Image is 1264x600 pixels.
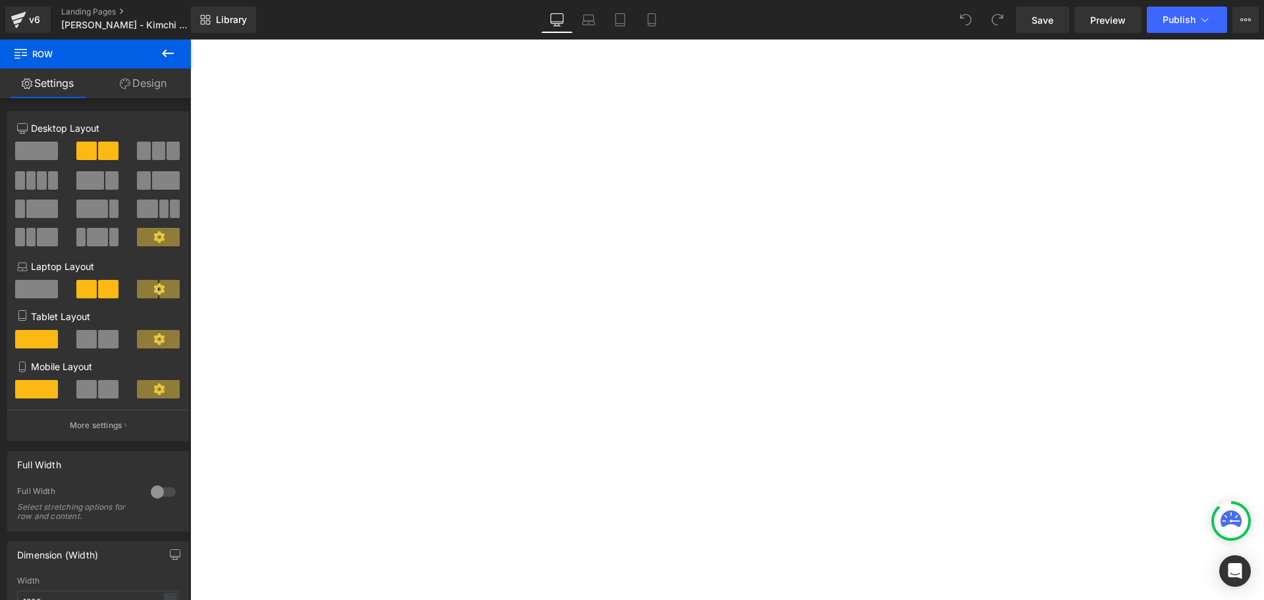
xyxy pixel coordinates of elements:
[636,7,668,33] a: Mobile
[17,503,136,521] div: Select stretching options for row and content.
[70,420,122,431] p: More settings
[17,486,138,500] div: Full Width
[61,7,213,17] a: Landing Pages
[984,7,1011,33] button: Redo
[604,7,636,33] a: Tablet
[17,360,179,373] p: Mobile Layout
[541,7,573,33] a: Desktop
[1163,14,1196,25] span: Publish
[191,7,256,33] a: New Library
[17,452,61,470] div: Full Width
[17,259,179,273] p: Laptop Layout
[1219,555,1251,587] div: Open Intercom Messenger
[13,40,145,68] span: Row
[1232,7,1259,33] button: More
[26,11,43,28] div: v6
[1032,13,1053,27] span: Save
[17,576,179,586] div: Width
[1147,7,1227,33] button: Publish
[95,68,191,98] a: Design
[1074,7,1142,33] a: Preview
[573,7,604,33] a: Laptop
[1090,13,1126,27] span: Preview
[8,410,188,441] button: More settings
[216,14,247,26] span: Library
[61,20,188,30] span: [PERSON_NAME] - Kimchi One Special
[17,310,179,323] p: Tablet Layout
[5,7,51,33] a: v6
[953,7,979,33] button: Undo
[17,542,98,560] div: Dimension (Width)
[17,121,179,135] p: Desktop Layout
